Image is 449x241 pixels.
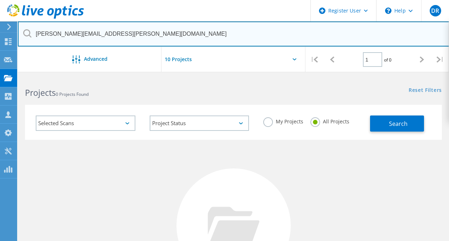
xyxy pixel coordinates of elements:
span: Search [389,120,408,128]
div: | [431,47,449,72]
span: 0 Projects Found [56,91,89,97]
label: My Projects [263,117,303,124]
span: of 0 [384,57,391,63]
div: | [305,47,323,72]
span: Advanced [84,56,108,62]
b: Projects [25,87,56,98]
label: All Projects [310,117,349,124]
svg: \n [385,8,391,14]
div: Project Status [150,115,249,131]
button: Search [370,115,424,132]
span: DR [431,8,439,14]
div: Selected Scans [36,115,135,131]
a: Reset Filters [409,88,442,94]
a: Live Optics Dashboard [7,15,84,20]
